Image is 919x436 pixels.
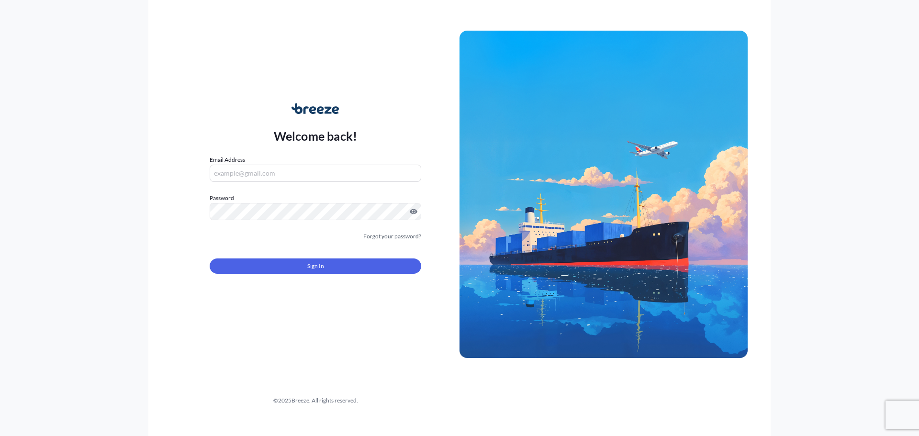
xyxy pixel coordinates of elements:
div: © 2025 Breeze. All rights reserved. [171,396,459,405]
span: Sign In [307,261,324,271]
button: Show password [410,208,417,215]
img: Ship illustration [459,31,748,358]
label: Email Address [210,155,245,165]
p: Welcome back! [274,128,358,144]
label: Password [210,193,421,203]
a: Forgot your password? [363,232,421,241]
input: example@gmail.com [210,165,421,182]
button: Sign In [210,258,421,274]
